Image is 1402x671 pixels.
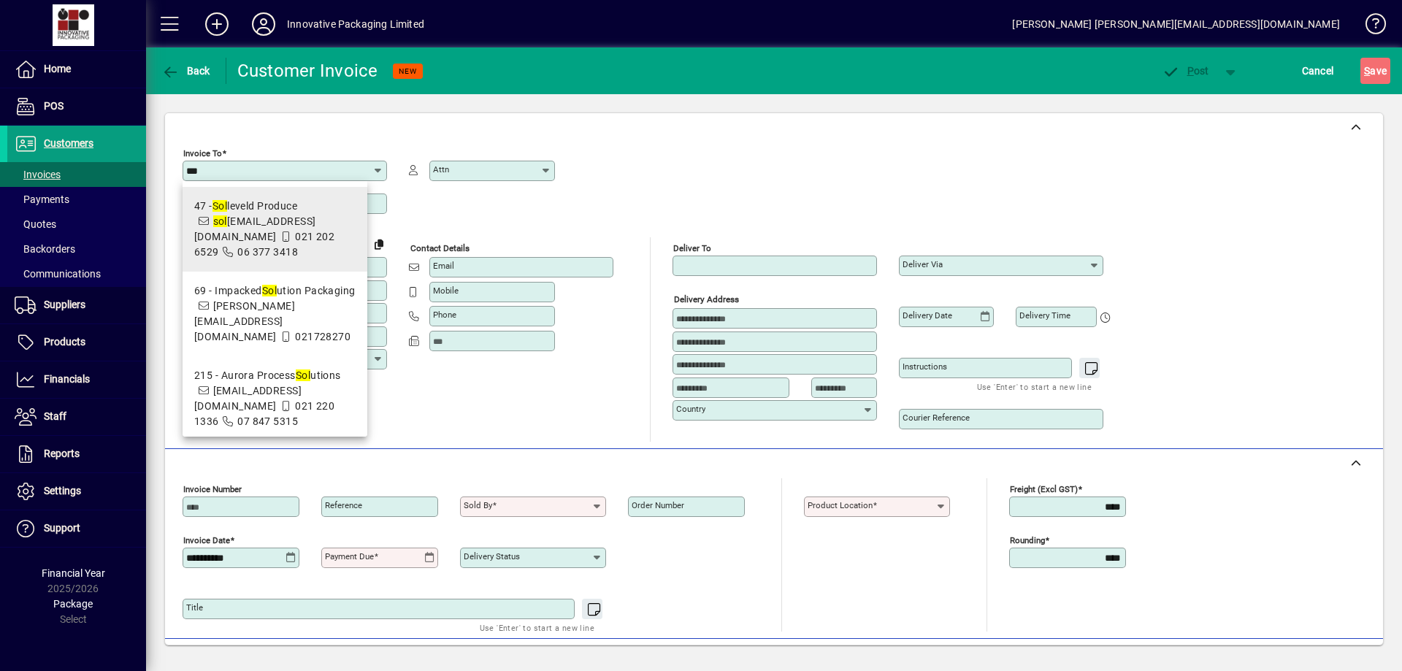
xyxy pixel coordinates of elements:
mat-option: 215 - Aurora Process Solutions [183,356,367,441]
a: Products [7,324,146,361]
button: Cancel [1298,58,1338,84]
span: NEW [399,66,417,76]
span: Staff [44,410,66,422]
span: [EMAIL_ADDRESS][DOMAIN_NAME] [194,215,315,242]
span: Home [44,63,71,74]
mat-label: Delivery time [1019,310,1070,321]
a: Quotes [7,212,146,237]
mat-label: Order number [632,500,684,510]
span: Back [161,65,210,77]
mat-label: Payment due [325,551,374,561]
span: Suppliers [44,299,85,310]
mat-label: Title [186,602,203,613]
mat-label: Country [676,404,705,414]
span: 06 377 3418 [237,246,298,258]
mat-label: Invoice To [183,148,222,158]
span: Customers [44,137,93,149]
a: Home [7,51,146,88]
mat-label: Deliver To [673,243,711,253]
span: Backorders [15,243,75,255]
a: Settings [7,473,146,510]
mat-label: Invoice number [183,484,242,494]
span: Invoices [15,169,61,180]
a: POS [7,88,146,125]
mat-option: 47 - Solleveld Produce [183,187,367,272]
div: 47 - leveld Produce [194,199,356,214]
span: S [1364,65,1370,77]
em: Sol [296,369,310,381]
a: Reports [7,436,146,472]
span: ave [1364,59,1387,83]
button: Copy to Delivery address [367,232,391,256]
span: Settings [44,485,81,496]
mat-label: Email [433,261,454,271]
span: [EMAIL_ADDRESS][DOMAIN_NAME] [194,385,302,412]
div: Innovative Packaging Limited [287,12,424,36]
a: Backorders [7,237,146,261]
em: Sol [262,285,277,296]
button: Post [1154,58,1217,84]
mat-label: Instructions [903,361,947,372]
mat-hint: Use 'Enter' to start a new line [977,378,1092,395]
mat-label: Product location [808,500,873,510]
a: Financials [7,361,146,398]
mat-label: Attn [433,164,449,175]
mat-label: Reference [325,500,362,510]
mat-label: Delivery date [903,310,952,321]
span: Support [44,522,80,534]
button: Back [158,58,214,84]
span: Communications [15,268,101,280]
span: P [1187,65,1194,77]
mat-hint: Use 'Enter' to start a new line [480,619,594,636]
span: Cancel [1302,59,1334,83]
a: Staff [7,399,146,435]
span: Reports [44,448,80,459]
a: Communications [7,261,146,286]
button: Profile [240,11,287,37]
mat-label: Rounding [1010,535,1045,545]
mat-label: Delivery status [464,551,520,561]
a: Invoices [7,162,146,187]
button: Save [1360,58,1390,84]
div: [PERSON_NAME] [PERSON_NAME][EMAIL_ADDRESS][DOMAIN_NAME] [1012,12,1340,36]
mat-label: Freight (excl GST) [1010,484,1078,494]
a: Knowledge Base [1355,3,1384,50]
a: Suppliers [7,287,146,323]
span: POS [44,100,64,112]
span: Financials [44,373,90,385]
mat-label: Sold by [464,500,492,510]
app-page-header-button: Back [146,58,226,84]
mat-label: Deliver via [903,259,943,269]
span: 07 847 5315 [237,415,298,427]
em: sol [213,215,227,227]
span: [PERSON_NAME][EMAIL_ADDRESS][DOMAIN_NAME] [194,300,295,342]
mat-label: Mobile [433,285,459,296]
span: Products [44,336,85,348]
mat-label: Phone [433,310,456,320]
span: 021728270 [295,331,350,342]
a: Payments [7,187,146,212]
div: 69 - Impacked ution Packaging [194,283,356,299]
mat-option: 69 - Impacked Solution Packaging [183,272,367,356]
span: Payments [15,193,69,205]
span: Financial Year [42,567,105,579]
mat-label: Courier Reference [903,413,970,423]
span: ost [1162,65,1209,77]
mat-label: Invoice date [183,535,230,545]
div: Customer Invoice [237,59,378,83]
em: Sol [212,200,227,212]
div: 215 - Aurora Process utions [194,368,356,383]
button: Add [194,11,240,37]
span: Quotes [15,218,56,230]
span: Package [53,598,93,610]
a: Support [7,510,146,547]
